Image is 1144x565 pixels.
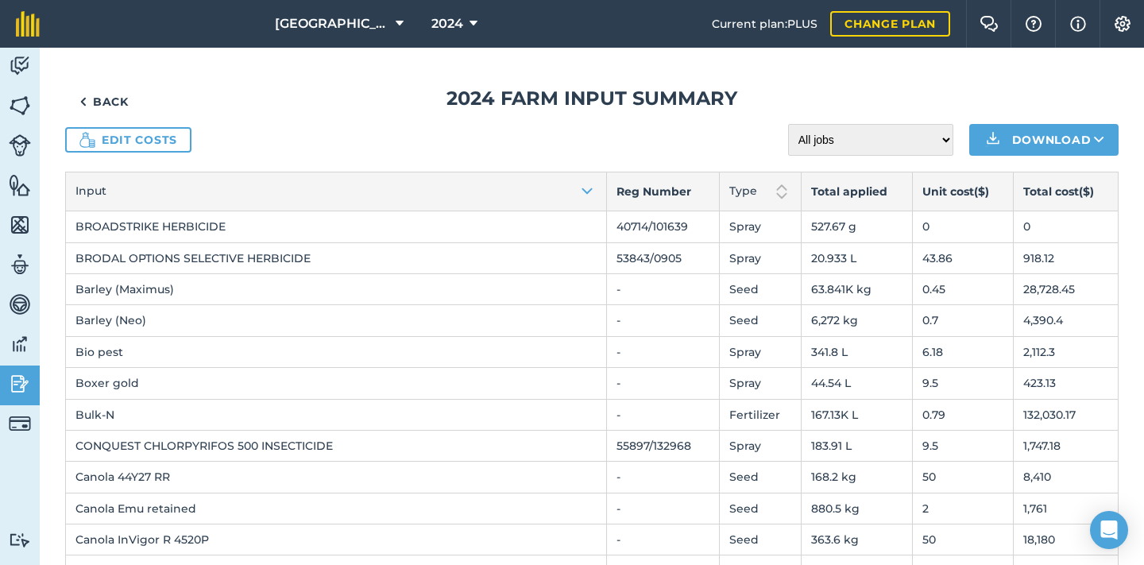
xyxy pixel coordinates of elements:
td: 53843/0905 [607,242,720,273]
td: 55897/132968 [607,430,720,461]
a: Change plan [830,11,950,37]
td: 423.13 [1013,368,1118,399]
td: Seed [719,493,801,524]
img: svg+xml;base64,PD94bWwgdmVyc2lvbj0iMS4wIiBlbmNvZGluZz0idXRmLTgiPz4KPCEtLSBHZW5lcmF0b3I6IEFkb2JlIE... [9,134,31,157]
td: - [607,305,720,336]
td: 8,410 [1013,462,1118,493]
img: Arrow pointing down to show items are sorted in ascending order [578,182,597,201]
img: fieldmargin Logo [16,11,40,37]
td: 18,180 [1013,524,1118,555]
td: 918.12 [1013,242,1118,273]
td: 167.13K L [801,399,912,430]
img: svg+xml;base64,PHN2ZyB4bWxucz0iaHR0cDovL3d3dy53My5vcmcvMjAwMC9zdmciIHdpZHRoPSI1NiIgaGVpZ2h0PSI2MC... [9,173,31,197]
td: 44.54 L [801,368,912,399]
td: Spray [719,368,801,399]
span: [GEOGRAPHIC_DATA] [275,14,389,33]
td: 0 [1013,211,1118,242]
td: Bio pest [66,336,607,367]
td: 0.45 [913,273,1013,304]
td: Seed [719,273,801,304]
td: Fertilizer [719,399,801,430]
td: 4,390.4 [1013,305,1118,336]
img: svg+xml;base64,PD94bWwgdmVyc2lvbj0iMS4wIiBlbmNvZGluZz0idXRmLTgiPz4KPCEtLSBHZW5lcmF0b3I6IEFkb2JlIE... [9,54,31,78]
td: Spray [719,430,801,461]
td: 40714/101639 [607,211,720,242]
td: Seed [719,305,801,336]
img: svg+xml;base64,PD94bWwgdmVyc2lvbj0iMS4wIiBlbmNvZGluZz0idXRmLTgiPz4KPCEtLSBHZW5lcmF0b3I6IEFkb2JlIE... [9,532,31,548]
span: 2024 [431,14,463,33]
td: 0 [913,211,1013,242]
td: 1,747.18 [1013,430,1118,461]
span: Current plan : PLUS [712,15,817,33]
td: BROADSTRIKE HERBICIDE [66,211,607,242]
td: Spray [719,336,801,367]
td: BRODAL OPTIONS SELECTIVE HERBICIDE [66,242,607,273]
th: Total cost ( $ ) [1013,172,1118,211]
td: - [607,368,720,399]
td: Canola 44Y27 RR [66,462,607,493]
td: Spray [719,242,801,273]
td: Canola InVigor R 4520P [66,524,607,555]
th: Reg Number [607,172,720,211]
td: Spray [719,211,801,242]
td: Barley (Neo) [66,305,607,336]
img: svg+xml;base64,PD94bWwgdmVyc2lvbj0iMS4wIiBlbmNvZGluZz0idXRmLTgiPz4KPCEtLSBHZW5lcmF0b3I6IEFkb2JlIE... [9,412,31,435]
img: A cog icon [1113,16,1132,32]
img: svg+xml;base64,PD94bWwgdmVyc2lvbj0iMS4wIiBlbmNvZGluZz0idXRmLTgiPz4KPCEtLSBHZW5lcmF0b3I6IEFkb2JlIE... [9,372,31,396]
td: CONQUEST CHLORPYRIFOS 500 INSECTICIDE [66,430,607,461]
td: Bulk-N [66,399,607,430]
th: Unit cost ( $ ) [913,172,1013,211]
img: A question mark icon [1024,16,1043,32]
img: Icon showing a money bag [79,132,95,148]
img: Two speech bubbles overlapping with the left bubble in the forefront [980,16,999,32]
td: 28,728.45 [1013,273,1118,304]
td: 6,272 kg [801,305,912,336]
img: svg+xml;base64,PHN2ZyB4bWxucz0iaHR0cDovL3d3dy53My5vcmcvMjAwMC9zdmciIHdpZHRoPSI1NiIgaGVpZ2h0PSI2MC... [9,213,31,237]
td: 183.91 L [801,430,912,461]
img: Download icon [984,130,1003,149]
td: 2,112.3 [1013,336,1118,367]
td: 50 [913,524,1013,555]
div: Open Intercom Messenger [1090,511,1128,549]
td: 0.79 [913,399,1013,430]
td: 341.8 L [801,336,912,367]
button: Input [66,172,606,211]
img: Two arrows, one pointing up and one pointing down to show sort is not active on this column [772,182,791,201]
td: - [607,462,720,493]
td: Barley (Maximus) [66,273,607,304]
td: 9.5 [913,368,1013,399]
td: 132,030.17 [1013,399,1118,430]
a: Edit costs [65,127,191,153]
td: 0.7 [913,305,1013,336]
td: 1,761 [1013,493,1118,524]
img: svg+xml;base64,PD94bWwgdmVyc2lvbj0iMS4wIiBlbmNvZGluZz0idXRmLTgiPz4KPCEtLSBHZW5lcmF0b3I6IEFkb2JlIE... [9,253,31,277]
td: 43.86 [913,242,1013,273]
button: Type [720,172,801,211]
th: Total applied [801,172,912,211]
td: - [607,524,720,555]
img: svg+xml;base64,PHN2ZyB4bWxucz0iaHR0cDovL3d3dy53My5vcmcvMjAwMC9zdmciIHdpZHRoPSI5IiBoZWlnaHQ9IjI0Ii... [79,92,87,111]
img: svg+xml;base64,PD94bWwgdmVyc2lvbj0iMS4wIiBlbmNvZGluZz0idXRmLTgiPz4KPCEtLSBHZW5lcmF0b3I6IEFkb2JlIE... [9,292,31,316]
td: Boxer gold [66,368,607,399]
td: 50 [913,462,1013,493]
img: svg+xml;base64,PHN2ZyB4bWxucz0iaHR0cDovL3d3dy53My5vcmcvMjAwMC9zdmciIHdpZHRoPSI1NiIgaGVpZ2h0PSI2MC... [9,94,31,118]
img: svg+xml;base64,PD94bWwgdmVyc2lvbj0iMS4wIiBlbmNvZGluZz0idXRmLTgiPz4KPCEtLSBHZW5lcmF0b3I6IEFkb2JlIE... [9,332,31,356]
td: 168.2 kg [801,462,912,493]
td: - [607,336,720,367]
td: 880.5 kg [801,493,912,524]
td: 527.67 g [801,211,912,242]
td: 363.6 kg [801,524,912,555]
td: 63.841K kg [801,273,912,304]
h1: 2024 Farm input summary [65,86,1119,111]
a: Back [65,86,143,118]
td: 6.18 [913,336,1013,367]
img: svg+xml;base64,PHN2ZyB4bWxucz0iaHR0cDovL3d3dy53My5vcmcvMjAwMC9zdmciIHdpZHRoPSIxNyIgaGVpZ2h0PSIxNy... [1070,14,1086,33]
td: Seed [719,462,801,493]
td: 20.933 L [801,242,912,273]
td: - [607,493,720,524]
td: Canola Emu retained [66,493,607,524]
td: Seed [719,524,801,555]
td: - [607,273,720,304]
button: Download [969,124,1119,156]
td: 9.5 [913,430,1013,461]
